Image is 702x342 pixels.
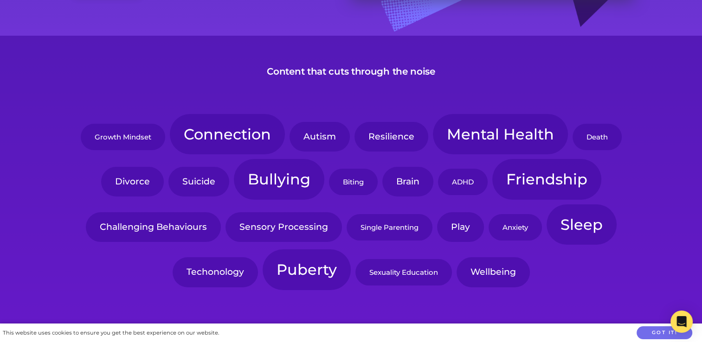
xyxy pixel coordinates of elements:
[670,310,693,333] div: Open Intercom Messenger
[437,212,484,242] a: Play
[329,169,378,195] a: Biting
[382,167,433,196] a: Brain
[547,204,617,245] a: Sleep
[234,159,324,200] a: Bullying
[354,122,428,152] a: Resilience
[173,257,258,287] a: Techonology
[438,169,488,195] a: ADHD
[457,257,530,287] a: Wellbeing
[489,214,542,241] a: Anxiety
[3,328,219,338] div: This website uses cookies to ensure you get the best experience on our website.
[267,66,435,77] h3: Content that cuts through the noise
[290,122,350,152] a: Autism
[347,214,432,241] a: Single Parenting
[170,114,285,155] a: Connection
[225,212,342,242] a: Sensory Processing
[81,124,165,150] a: Growth Mindset
[263,249,351,290] a: Puberty
[86,212,221,242] a: Challenging Behaviours
[637,326,692,340] button: Got it!
[573,124,622,150] a: Death
[168,167,229,196] a: Suicide
[355,259,452,285] a: Sexuality Education
[492,159,601,200] a: Friendship
[101,167,164,196] a: Divorce
[433,114,568,155] a: Mental Health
